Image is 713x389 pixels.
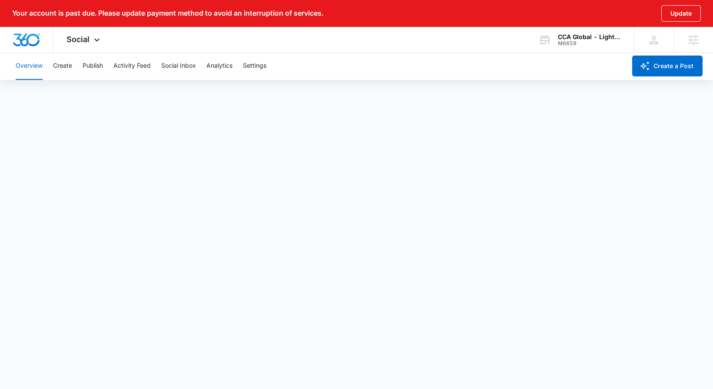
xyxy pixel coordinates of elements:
button: Publish [83,52,103,80]
p: Your account is past due. Please update payment method to avoid an interruption of services. [12,9,323,17]
button: Settings [243,52,266,80]
button: Create [53,52,72,80]
button: Update [661,5,701,22]
button: Overview [16,52,43,80]
span: Social [66,35,90,44]
div: account id [558,40,621,46]
button: Analytics [206,52,232,80]
button: Create a Post [632,56,703,76]
button: Social Inbox [161,52,196,80]
button: Activity Feed [113,52,151,80]
div: account name [558,33,621,40]
div: Social [53,27,115,53]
